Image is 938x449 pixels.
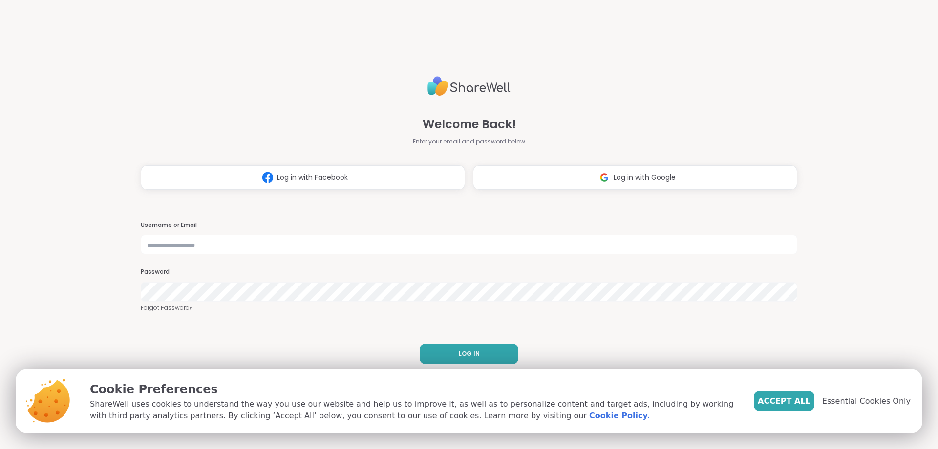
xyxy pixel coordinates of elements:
a: Sign up [493,368,518,377]
h3: Password [141,268,797,276]
a: Cookie Policy. [589,410,650,422]
p: Cookie Preferences [90,381,738,398]
button: LOG IN [420,344,518,364]
span: Enter your email and password below [413,137,525,146]
h3: Username or Email [141,221,797,229]
img: ShareWell Logomark [258,168,277,186]
span: Log in with Google [614,172,676,183]
button: Accept All [754,391,814,411]
button: Log in with Facebook [141,165,465,190]
span: Don't have an account? [420,368,491,377]
span: LOG IN [459,349,480,358]
button: Log in with Google [473,165,797,190]
span: Accept All [758,395,810,407]
img: ShareWell Logomark [595,168,614,186]
img: ShareWell Logo [427,72,511,100]
span: Log in with Facebook [277,172,348,183]
a: Forgot Password? [141,304,797,312]
span: Essential Cookies Only [822,395,911,407]
span: Welcome Back! [423,116,516,133]
p: ShareWell uses cookies to understand the way you use our website and help us to improve it, as we... [90,398,738,422]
